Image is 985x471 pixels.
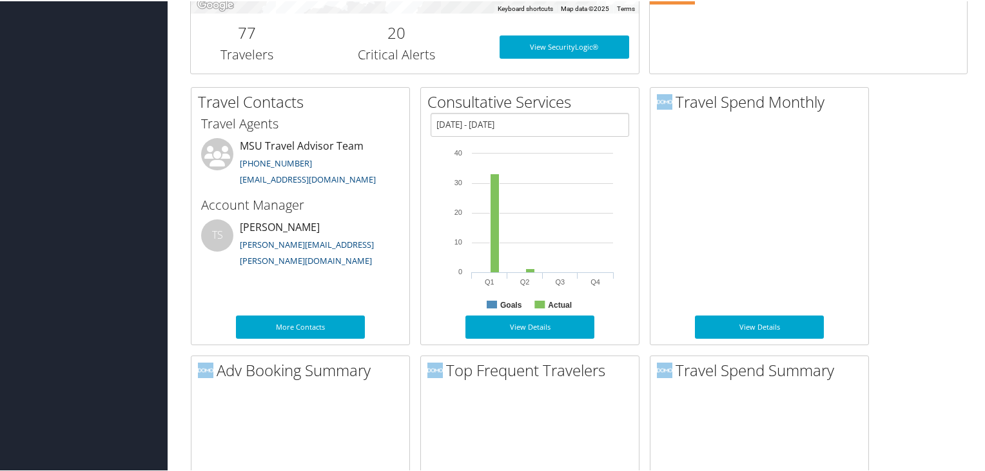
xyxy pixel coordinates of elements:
[617,4,635,11] a: Terms (opens in new tab)
[427,361,443,377] img: domo-logo.png
[198,361,213,377] img: domo-logo.png
[201,195,400,213] h3: Account Manager
[657,361,672,377] img: domo-logo.png
[454,148,462,155] tspan: 40
[485,277,494,285] text: Q1
[556,277,565,285] text: Q3
[590,277,600,285] text: Q4
[198,358,409,380] h2: Adv Booking Summary
[427,358,639,380] h2: Top Frequent Travelers
[657,358,868,380] h2: Travel Spend Summary
[561,4,609,11] span: Map data ©2025
[201,218,233,250] div: TS
[240,237,374,266] a: [PERSON_NAME][EMAIL_ADDRESS][PERSON_NAME][DOMAIN_NAME]
[195,137,406,190] li: MSU Travel Advisor Team
[313,21,480,43] h2: 20
[454,177,462,185] tspan: 30
[313,45,480,63] h3: Critical Alerts
[240,156,312,168] a: [PHONE_NUMBER]
[236,314,365,337] a: More Contacts
[458,266,462,274] tspan: 0
[548,299,572,308] text: Actual
[200,45,293,63] h3: Travelers
[201,114,400,132] h3: Travel Agents
[240,172,376,184] a: [EMAIL_ADDRESS][DOMAIN_NAME]
[454,237,462,245] tspan: 10
[500,34,630,57] a: View SecurityLogic®
[695,314,824,337] a: View Details
[657,90,868,112] h2: Travel Spend Monthly
[200,21,293,43] h2: 77
[657,93,672,108] img: domo-logo.png
[198,90,409,112] h2: Travel Contacts
[195,218,406,271] li: [PERSON_NAME]
[427,90,639,112] h2: Consultative Services
[465,314,594,337] a: View Details
[454,207,462,215] tspan: 20
[500,299,522,308] text: Goals
[498,3,553,12] button: Keyboard shortcuts
[520,277,530,285] text: Q2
